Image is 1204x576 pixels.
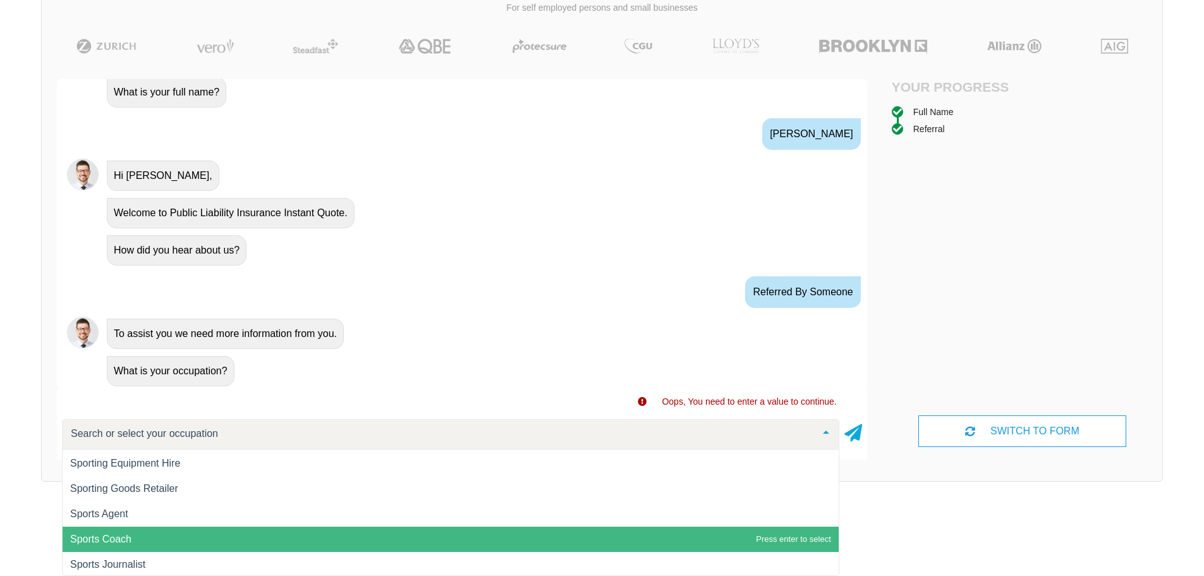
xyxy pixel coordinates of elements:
p: For self employed persons and small businesses [51,2,1153,15]
div: [PERSON_NAME] [762,118,861,150]
img: Protecsure | Public Liability Insurance [508,39,571,54]
span: Sports Journalist [70,559,145,570]
span: Oops, You need to enter a value to continue. [662,396,836,407]
span: Sports Coach [70,534,131,544]
span: Sporting Equipment Hire [70,458,180,469]
img: LLOYD's | Public Liability Insurance [705,39,766,54]
div: Referral [913,122,945,136]
div: Welcome to Public Liability Insurance Instant Quote. [107,198,355,228]
img: Chatbot | PLI [67,317,99,348]
img: Brooklyn | Public Liability Insurance [814,39,932,54]
img: Zurich | Public Liability Insurance [71,39,142,54]
div: Referred by Someone [745,276,860,308]
div: Hi [PERSON_NAME], [107,161,219,191]
img: AIG | Public Liability Insurance [1096,39,1133,54]
img: Allianz | Public Liability Insurance [981,39,1048,54]
img: CGU | Public Liability Insurance [619,39,657,54]
div: How did you hear about us? [107,235,246,266]
img: Steadfast | Public Liability Insurance [288,39,343,54]
span: Sporting Goods Retailer [70,483,178,494]
div: What is your occupation? [107,356,234,386]
div: What is your full name? [107,77,226,107]
div: SWITCH TO FORM [918,415,1126,447]
img: QBE | Public Liability Insurance [391,39,459,54]
img: Chatbot | PLI [67,159,99,190]
div: To assist you we need more information from you. [107,319,344,349]
div: Full Name [913,105,954,119]
img: Vero | Public Liability Insurance [191,39,240,54]
h4: Your Progress [892,79,1023,95]
input: Search or select your occupation [68,427,813,440]
span: Sports Agent [70,508,128,519]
